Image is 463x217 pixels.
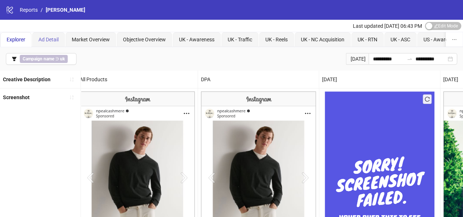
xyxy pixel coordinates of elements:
span: US - Awareness [423,37,459,42]
span: to [407,56,412,62]
span: swap-right [407,56,412,62]
span: Market Overview [72,37,110,42]
b: Creative Description [3,76,51,82]
div: All Products [77,71,198,88]
span: sort-ascending [69,77,74,82]
span: UK - Traffic [228,37,252,42]
b: uk [60,56,65,61]
span: UK - Awareness [179,37,214,42]
button: ellipsis [446,32,463,47]
div: [DATE] [346,53,369,65]
span: [PERSON_NAME] [46,7,85,13]
span: Objective Overview [123,37,166,42]
a: Reports [18,6,39,14]
span: UK - NC Acquisition [301,37,344,42]
span: filter [12,56,17,61]
div: [DATE] [319,71,440,88]
span: UK - RTN [358,37,377,42]
span: reload [425,97,430,102]
b: Campaign name [23,56,54,61]
span: UK - ASC [391,37,410,42]
span: ∋ [20,55,68,63]
b: Screenshot [3,94,30,100]
span: ellipsis [452,37,457,42]
button: Campaign name ∋ uk [6,53,76,65]
span: Explorer [7,37,25,42]
span: Ad Detail [38,37,59,42]
span: Last updated [DATE] 06:43 PM [353,23,422,29]
span: sort-ascending [69,95,74,100]
li: / [41,6,43,14]
span: UK - Reels [265,37,288,42]
div: DPA [198,71,319,88]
